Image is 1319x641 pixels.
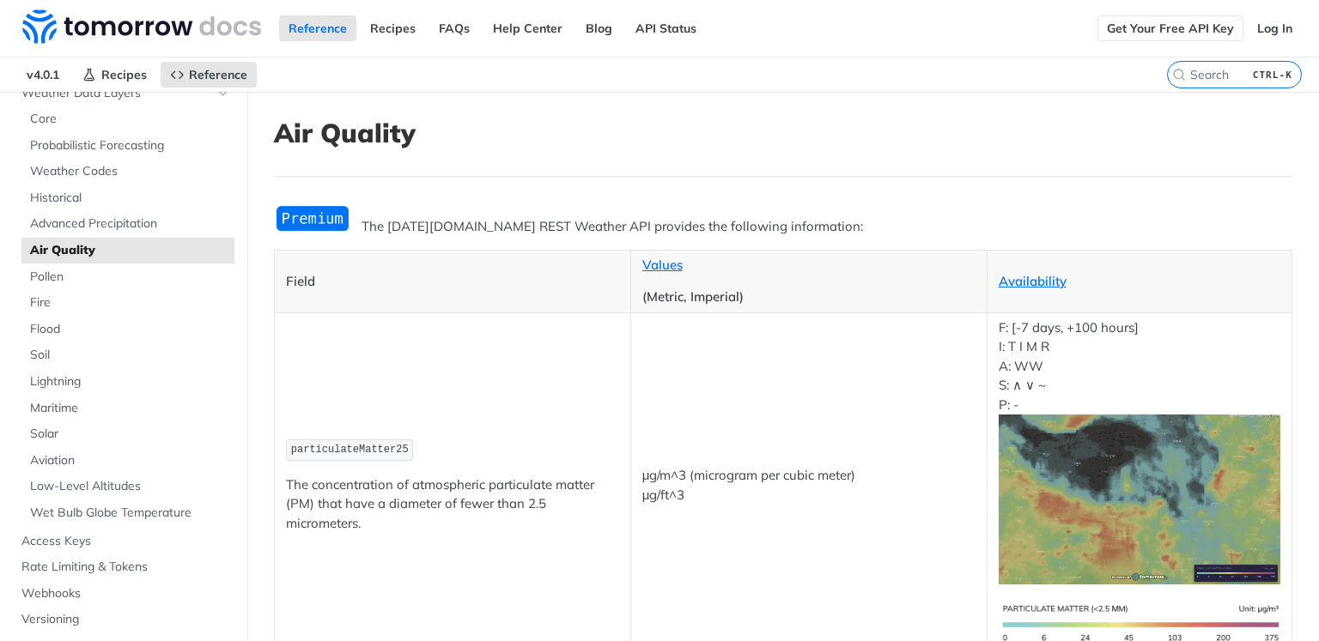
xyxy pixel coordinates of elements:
[13,554,234,580] a: Rate Limiting & Tokens
[279,15,356,41] a: Reference
[21,317,234,342] a: Flood
[21,396,234,421] a: Maritime
[483,15,572,41] a: Help Center
[189,67,247,82] span: Reference
[286,475,619,534] p: The concentration of atmospheric particulate matter (PM) that have a diameter of fewer than 2.5 m...
[13,81,234,106] a: Weather Data LayersHide subpages for Weather Data Layers
[626,15,706,41] a: API Status
[21,421,234,447] a: Solar
[30,269,230,286] span: Pollen
[21,369,234,395] a: Lightning
[361,15,425,41] a: Recipes
[30,478,230,495] span: Low-Level Altitudes
[429,15,479,41] a: FAQs
[1097,15,1243,41] a: Get Your Free API Key
[161,62,257,88] a: Reference
[642,257,683,273] a: Values
[274,217,1292,237] p: The [DATE][DOMAIN_NAME] REST Weather API provides the following information:
[21,611,230,628] span: Versioning
[286,272,619,292] p: Field
[101,67,147,82] span: Recipes
[999,490,1281,506] span: Expand image
[73,62,156,88] a: Recipes
[30,426,230,443] span: Solar
[291,444,409,456] span: particulateMatter25
[21,106,234,132] a: Core
[30,321,230,338] span: Flood
[21,290,234,316] a: Fire
[21,211,234,237] a: Advanced Precipitation
[21,85,212,102] span: Weather Data Layers
[13,529,234,554] a: Access Keys
[21,448,234,474] a: Aviation
[13,607,234,632] a: Versioning
[30,215,230,233] span: Advanced Precipitation
[1248,15,1302,41] a: Log In
[576,15,622,41] a: Blog
[216,87,230,100] button: Hide subpages for Weather Data Layers
[21,133,234,159] a: Probabilistic Forecasting
[30,190,230,207] span: Historical
[30,452,230,469] span: Aviation
[30,111,230,128] span: Core
[30,347,230,364] span: Soil
[999,615,1281,632] span: Expand image
[21,264,234,290] a: Pollen
[1249,66,1297,83] kbd: CTRL-K
[642,466,976,505] p: μg/m^3 (microgram per cubic meter) μg/ft^3
[30,373,230,390] span: Lightning
[274,118,1292,148] h1: Air Quality
[30,400,230,417] span: Maritime
[21,238,234,263] a: Air Quality
[999,318,1281,584] p: F: [-7 days, +100 hours] I: T I M R A: WW S: ∧ ∨ ~ P: -
[22,9,261,44] img: Tomorrow.io Weather API Docs
[642,287,976,307] p: (Metric, Imperial)
[13,581,234,607] a: Webhooks
[21,474,234,499] a: Low-Level Altitudes
[21,185,234,211] a: Historical
[30,163,230,180] span: Weather Codes
[21,342,234,368] a: Soil
[30,505,230,522] span: Wet Bulb Globe Temperature
[999,273,1067,289] a: Availability
[21,585,230,602] span: Webhooks
[17,62,69,88] span: v4.0.1
[999,414,1281,584] img: pm25
[30,294,230,311] span: Fire
[21,500,234,526] a: Wet Bulb Globe Temperature
[21,559,230,576] span: Rate Limiting & Tokens
[30,137,230,154] span: Probabilistic Forecasting
[21,159,234,184] a: Weather Codes
[1172,68,1186,82] svg: Search
[21,533,230,550] span: Access Keys
[30,242,230,259] span: Air Quality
